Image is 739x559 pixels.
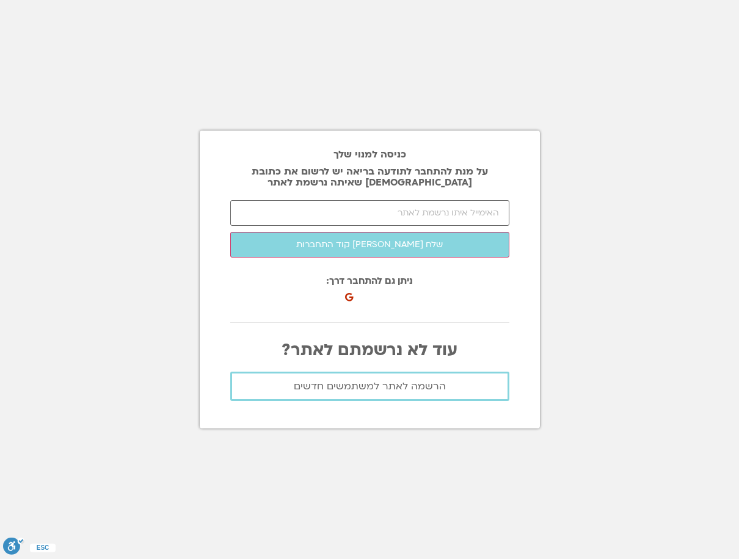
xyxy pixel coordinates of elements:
p: עוד לא נרשמתם לאתר? [230,341,509,359]
h2: כניסה למנוי שלך [230,149,509,160]
button: שלח [PERSON_NAME] קוד התחברות [230,232,509,258]
span: הרשמה לאתר למשתמשים חדשים [294,381,446,392]
a: הרשמה לאתר למשתמשים חדשים [230,372,509,401]
input: האימייל איתו נרשמת לאתר [230,200,509,226]
p: על מנת להתחבר לתודעה בריאה יש לרשום את כתובת [DEMOGRAPHIC_DATA] שאיתה נרשמת לאתר [230,166,509,188]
